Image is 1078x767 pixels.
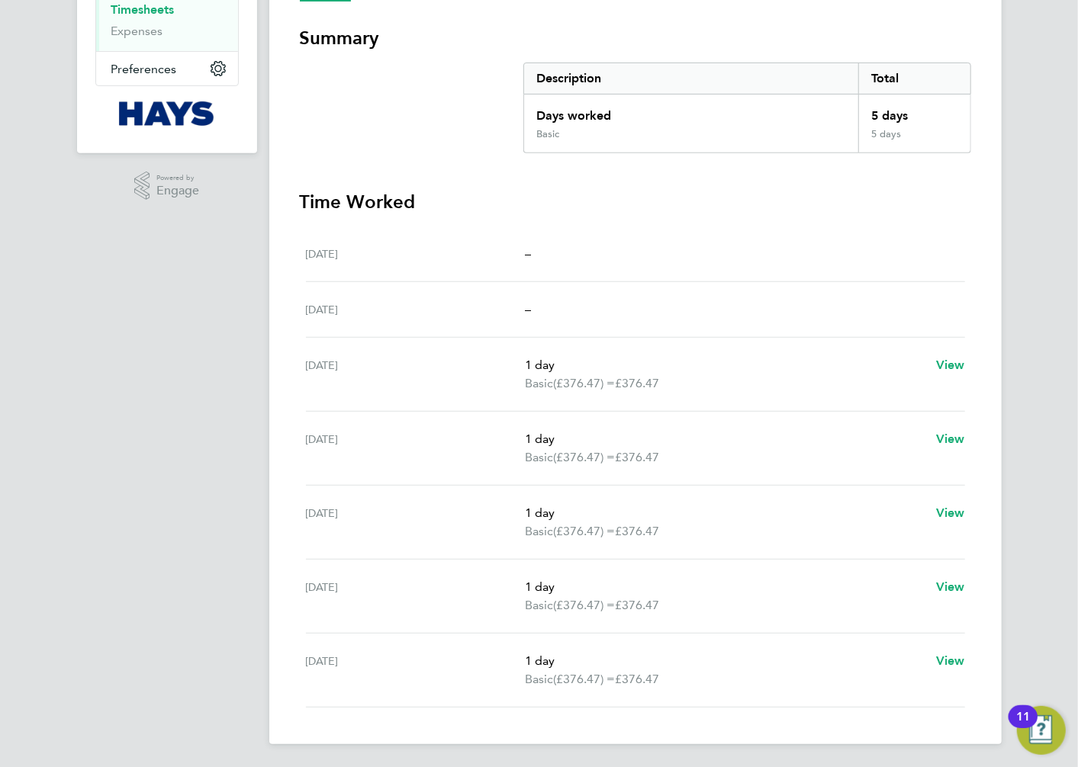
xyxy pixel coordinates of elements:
[536,128,559,140] div: Basic
[615,672,659,686] span: £376.47
[936,358,965,372] span: View
[553,450,615,464] span: (£376.47) =
[525,246,531,261] span: –
[306,356,526,393] div: [DATE]
[936,356,965,374] a: View
[95,101,239,126] a: Go to home page
[525,374,553,393] span: Basic
[936,578,965,596] a: View
[525,578,923,596] p: 1 day
[119,101,214,126] img: hays-logo-retina.png
[553,524,615,538] span: (£376.47) =
[134,172,199,201] a: Powered byEngage
[306,504,526,541] div: [DATE]
[300,26,971,50] h3: Summary
[306,300,526,319] div: [DATE]
[524,95,859,128] div: Days worked
[306,578,526,615] div: [DATE]
[553,376,615,390] span: (£376.47) =
[1017,706,1066,755] button: Open Resource Center, 11 new notifications
[96,52,238,85] button: Preferences
[525,522,553,541] span: Basic
[615,450,659,464] span: £376.47
[936,653,965,668] span: View
[615,598,659,612] span: £376.47
[525,504,923,522] p: 1 day
[111,62,177,76] span: Preferences
[525,596,553,615] span: Basic
[300,26,971,708] section: Timesheet
[936,579,965,594] span: View
[525,652,923,670] p: 1 day
[523,63,971,153] div: Summary
[936,430,965,448] a: View
[156,185,199,197] span: Engage
[858,128,970,152] div: 5 days
[525,430,923,448] p: 1 day
[936,652,965,670] a: View
[306,652,526,688] div: [DATE]
[306,430,526,467] div: [DATE]
[553,598,615,612] span: (£376.47) =
[524,63,859,94] div: Description
[1016,717,1030,737] div: 11
[111,24,163,38] a: Expenses
[306,245,526,263] div: [DATE]
[525,356,923,374] p: 1 day
[858,95,970,128] div: 5 days
[156,172,199,185] span: Powered by
[936,432,965,446] span: View
[936,504,965,522] a: View
[525,448,553,467] span: Basic
[615,524,659,538] span: £376.47
[111,2,175,17] a: Timesheets
[553,672,615,686] span: (£376.47) =
[936,505,965,520] span: View
[300,190,971,214] h3: Time Worked
[525,302,531,316] span: –
[525,670,553,688] span: Basic
[858,63,970,94] div: Total
[615,376,659,390] span: £376.47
